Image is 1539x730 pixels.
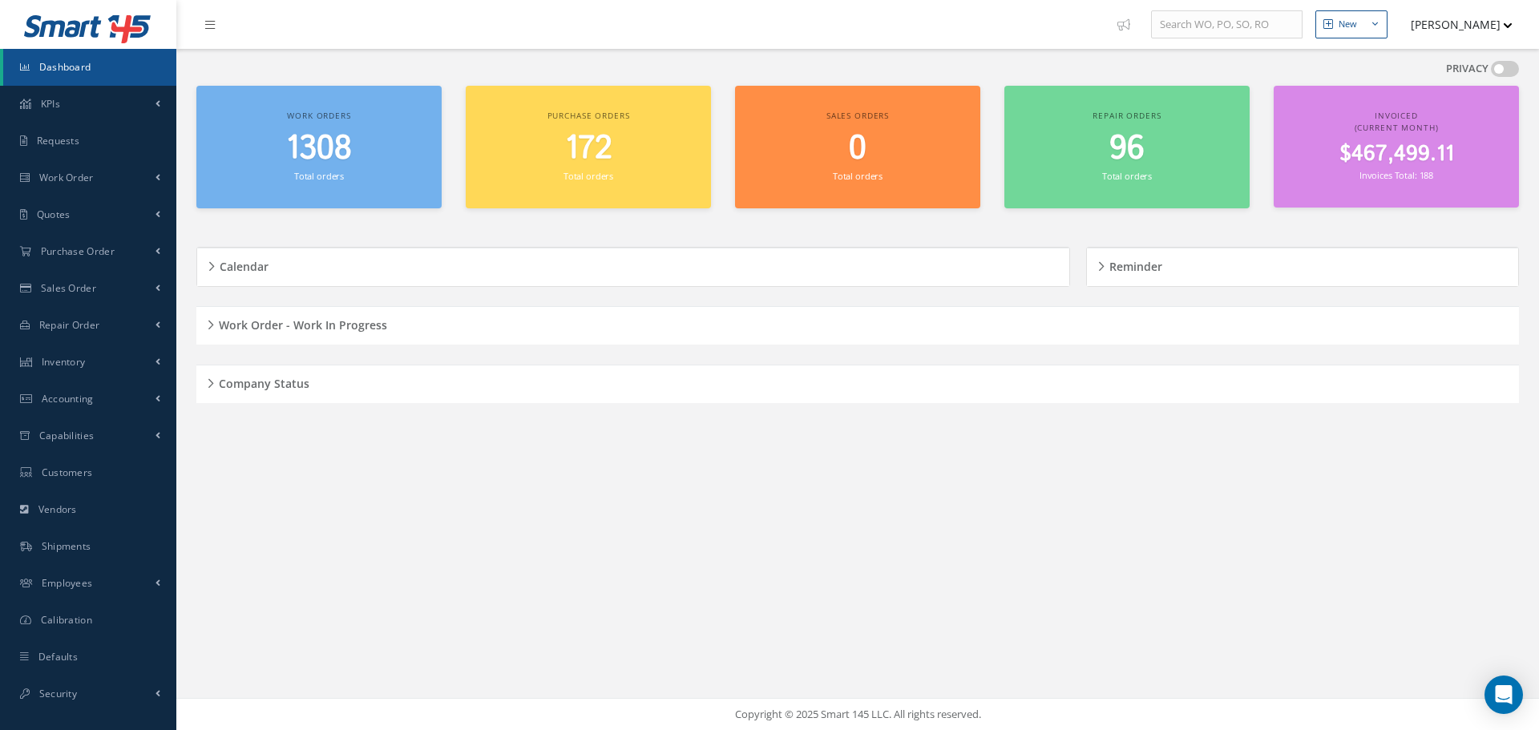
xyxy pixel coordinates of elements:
span: Repair orders [1093,110,1161,121]
h5: Calendar [215,255,269,274]
input: Search WO, PO, SO, RO [1151,10,1303,39]
h5: Reminder [1105,255,1162,274]
span: Requests [37,134,79,147]
label: PRIVACY [1446,61,1489,77]
span: Accounting [42,392,94,405]
span: Capabilities [39,429,95,442]
span: Dashboard [39,60,91,74]
a: Invoiced (Current Month) $467,499.11 Invoices Total: 188 [1274,86,1519,208]
span: Customers [42,466,93,479]
span: Work orders [287,110,350,121]
span: Purchase orders [547,110,630,121]
span: 96 [1109,126,1145,171]
span: Security [39,687,77,700]
div: Copyright © 2025 Smart 145 LLC. All rights reserved. [192,707,1523,723]
small: Total orders [833,170,883,182]
div: Open Intercom Messenger [1484,676,1523,714]
span: Shipments [42,539,91,553]
span: Employees [42,576,93,590]
a: Work orders 1308 Total orders [196,86,442,208]
span: KPIs [41,97,60,111]
span: Quotes [37,208,71,221]
span: 1308 [286,126,352,171]
span: 0 [849,126,866,171]
span: (Current Month) [1355,122,1439,133]
button: [PERSON_NAME] [1396,9,1513,40]
h5: Company Status [214,372,309,391]
span: Repair Order [39,318,100,332]
span: Invoiced [1375,110,1418,121]
button: New [1315,10,1388,38]
small: Invoices Total: 188 [1359,169,1433,181]
span: $467,499.11 [1339,139,1454,170]
span: Work Order [39,171,94,184]
span: Vendors [38,502,77,516]
a: Purchase orders 172 Total orders [466,86,711,208]
small: Total orders [294,170,344,182]
small: Total orders [563,170,613,182]
a: Sales orders 0 Total orders [735,86,980,208]
h5: Work Order - Work In Progress [214,313,387,333]
span: 172 [565,126,612,171]
span: Purchase Order [41,244,115,258]
a: Repair orders 96 Total orders [1004,86,1250,208]
span: Inventory [42,355,86,369]
a: Dashboard [3,49,176,86]
span: Sales Order [41,281,96,295]
span: Sales orders [826,110,889,121]
span: Calibration [41,613,92,627]
div: New [1339,18,1357,31]
small: Total orders [1102,170,1152,182]
span: Defaults [38,650,78,663]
